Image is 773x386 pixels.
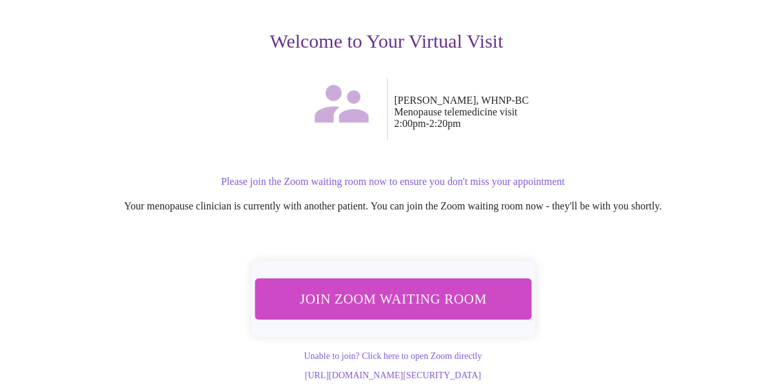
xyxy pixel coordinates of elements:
a: [URL][DOMAIN_NAME][SECURITY_DATA] [305,371,481,380]
p: [PERSON_NAME], WHNP-BC Menopause telemedicine visit 2:00pm - 2:20pm [395,95,753,130]
h3: Welcome to Your Virtual Visit [21,30,752,52]
span: Join Zoom Waiting Room [271,287,514,311]
button: Join Zoom Waiting Room [255,278,531,319]
p: Your menopause clinician is currently with another patient. You can join the Zoom waiting room no... [34,200,752,212]
a: Unable to join? Click here to open Zoom directly [304,351,482,361]
p: Please join the Zoom waiting room now to ensure you don't miss your appointment [34,176,752,188]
